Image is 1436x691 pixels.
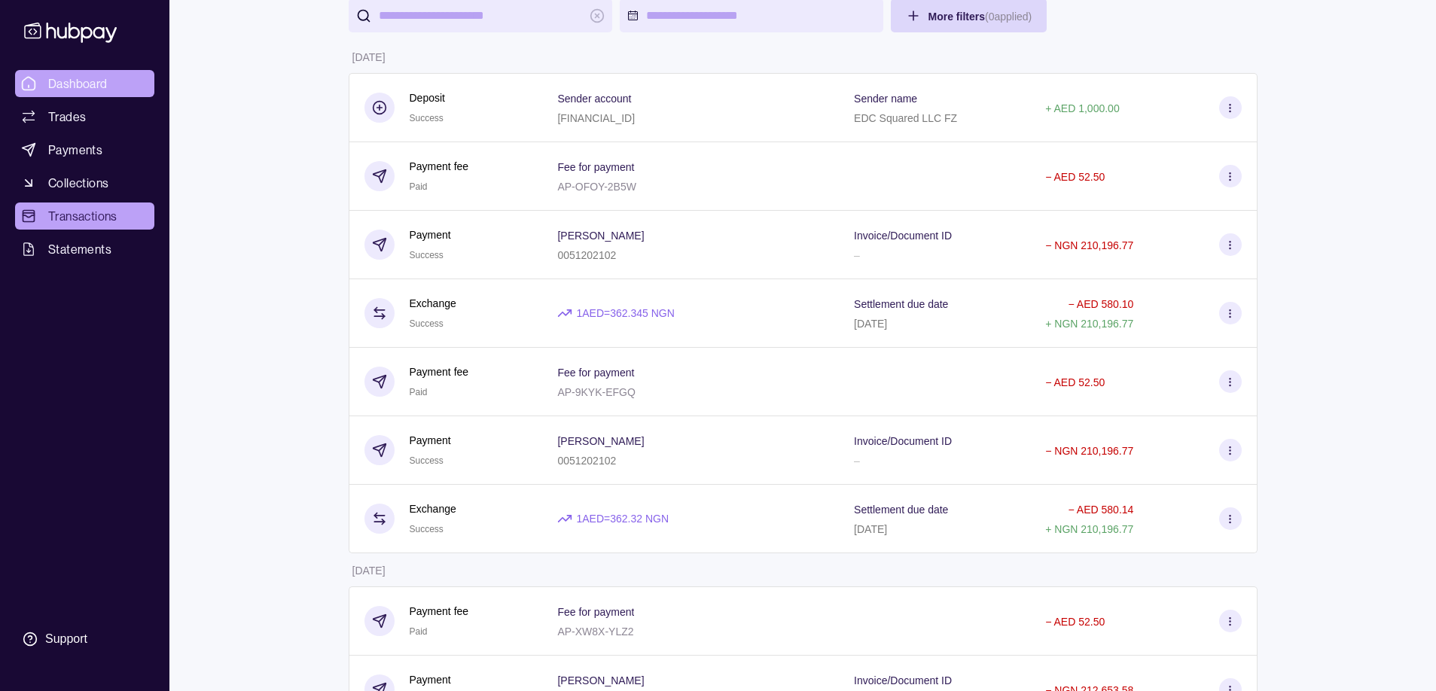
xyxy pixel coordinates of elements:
p: AP-XW8X-YLZ2 [557,626,633,638]
p: [FINANCIAL_ID] [557,112,635,124]
p: Settlement due date [854,504,948,516]
p: − AED 580.14 [1069,504,1134,516]
span: Success [410,455,444,466]
span: Trades [48,108,86,126]
p: [PERSON_NAME] [557,435,644,447]
p: Settlement due date [854,298,948,310]
p: Payment [410,671,451,688]
span: Paid [410,181,428,192]
p: Invoice/Document ID [854,674,952,686]
p: − AED 52.50 [1045,171,1105,183]
p: Invoice/Document ID [854,435,952,447]
p: Fee for payment [557,367,634,379]
p: Payment fee [410,603,469,619]
span: Success [410,113,444,123]
p: Fee for payment [557,161,634,173]
p: Exchange [410,295,456,312]
p: + NGN 210,196.77 [1045,523,1133,535]
p: [DATE] [854,318,887,330]
p: – [854,455,860,467]
span: Transactions [48,207,117,225]
p: Invoice/Document ID [854,230,952,242]
p: 0051202102 [557,455,616,467]
p: Deposit [410,90,445,106]
p: − AED 580.10 [1069,298,1134,310]
p: Payment fee [410,364,469,380]
span: Payments [48,141,102,159]
a: Dashboard [15,70,154,97]
p: AP-9KYK-EFGQ [557,386,635,398]
p: [PERSON_NAME] [557,674,644,686]
span: Paid [410,626,428,637]
p: Payment [410,432,451,449]
p: ( 0 applied) [985,11,1032,23]
p: AP-OFOY-2B5W [557,181,636,193]
span: More filters [928,11,1032,23]
p: [DATE] [352,565,386,577]
a: Trades [15,103,154,130]
span: Statements [48,240,111,258]
p: − AED 52.50 [1045,616,1105,628]
span: Dashboard [48,75,108,93]
span: Paid [410,387,428,397]
p: Exchange [410,501,456,517]
span: Success [410,250,444,260]
a: Collections [15,169,154,196]
p: + NGN 210,196.77 [1045,318,1133,330]
span: Collections [48,174,108,192]
p: 1 AED = 362.32 NGN [576,510,669,527]
a: Support [15,623,154,655]
a: Transactions [15,202,154,230]
span: Success [410,318,444,329]
a: Payments [15,136,154,163]
p: 1 AED = 362.345 NGN [576,305,674,321]
span: Success [410,524,444,534]
p: + AED 1,000.00 [1045,102,1119,114]
p: EDC Squared LLC FZ [854,112,957,124]
p: – [854,249,860,261]
a: Statements [15,236,154,263]
p: Sender account [557,93,631,105]
p: [DATE] [352,51,386,63]
p: − NGN 210,196.77 [1045,239,1133,251]
p: Payment fee [410,158,469,175]
p: Payment [410,227,451,243]
p: 0051202102 [557,249,616,261]
p: Fee for payment [557,606,634,618]
p: Sender name [854,93,917,105]
p: − AED 52.50 [1045,376,1105,388]
p: [PERSON_NAME] [557,230,644,242]
div: Support [45,631,87,647]
p: [DATE] [854,523,887,535]
p: − NGN 210,196.77 [1045,445,1133,457]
